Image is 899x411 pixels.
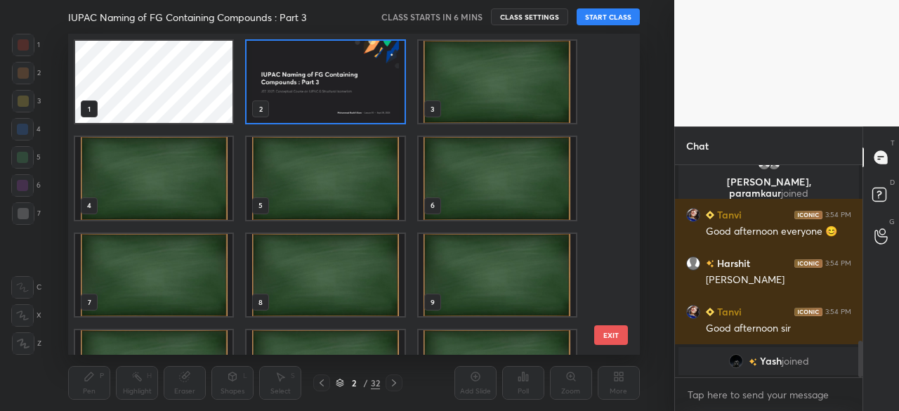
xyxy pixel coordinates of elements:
img: 9ee53715c35e470f995fb3e99cf31eff.jpg [686,305,700,319]
p: Chat [675,127,720,164]
h5: CLASS STARTS IN 6 MINS [381,11,483,23]
div: [PERSON_NAME] [706,273,851,287]
div: 7 [12,202,41,225]
span: joined [781,186,808,200]
p: G [889,216,895,227]
p: D [890,177,895,188]
img: a1f63380-9de7-11f0-aefb-ba0f07272745.jpg [247,41,405,123]
img: no-rating-badge.077c3623.svg [706,260,714,268]
img: 9ee53715c35e470f995fb3e99cf31eff.jpg [686,208,700,222]
div: grid [68,34,615,355]
p: [PERSON_NAME], paramkaur [687,176,851,199]
img: 1759227871BI9ZMW.pdf [75,137,232,219]
img: iconic-dark.1390631f.png [794,259,822,268]
h6: Tanvi [714,207,742,222]
img: 2a8d52c442e6418e84952c4c0da0f34e.jpg [729,354,743,368]
div: 32 [371,377,380,389]
img: 1759227889LH20BA.pdf [419,137,576,219]
div: 6 [11,174,41,197]
p: T [891,138,895,148]
button: START CLASS [577,8,640,25]
div: 2 [12,62,41,84]
img: 1759227871BI9ZMW.pdf [247,137,405,219]
img: 1759227889LH20BA.pdf [75,234,232,316]
img: 1759227889LH20BA.pdf [247,234,405,316]
button: EXIT [594,325,628,345]
div: Z [12,332,41,355]
div: C [11,276,41,299]
img: default.png [686,256,700,270]
img: Learner_Badge_beginner_1_8b307cf2a0.svg [706,308,714,316]
div: 3:54 PM [825,259,851,268]
div: Good afternoon sir [706,322,851,336]
button: CLASS SETTINGS [491,8,568,25]
div: 5 [11,146,41,169]
div: / [364,379,368,387]
img: iconic-dark.1390631f.png [794,211,822,219]
img: 1759227871BI9ZMW.pdf [419,41,576,123]
span: joined [782,355,809,367]
div: X [11,304,41,327]
img: no-rating-badge.077c3623.svg [749,358,757,366]
h4: IUPAC Naming of FG Containing Compounds : Part 3 [68,11,306,24]
img: iconic-dark.1390631f.png [794,308,822,316]
h6: Harshit [714,256,750,270]
div: 4 [11,118,41,141]
img: Learner_Badge_beginner_1_8b307cf2a0.svg [706,211,714,219]
div: 3:54 PM [825,211,851,219]
img: 1759227889LH20BA.pdf [419,234,576,316]
div: grid [675,165,862,378]
span: Yash [760,355,782,367]
h6: Tanvi [714,304,742,319]
div: 2 [347,379,361,387]
div: 3 [12,90,41,112]
div: Good afternoon everyone 😊 [706,225,851,239]
div: 3:54 PM [825,308,851,316]
div: 1 [12,34,40,56]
